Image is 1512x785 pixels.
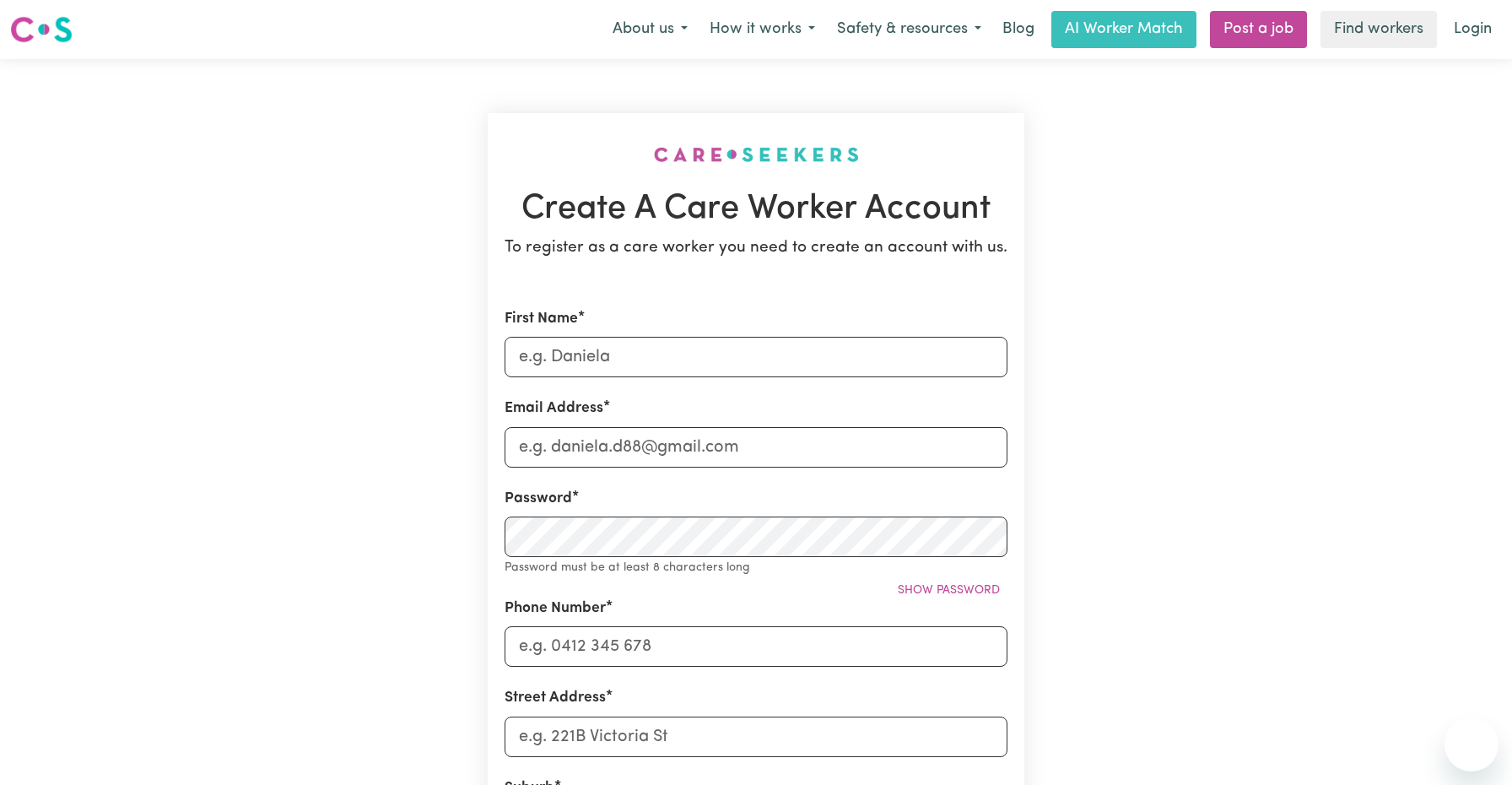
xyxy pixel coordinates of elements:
label: Street Address [505,687,606,709]
a: Find workers [1320,11,1437,48]
button: Safety & resources [826,12,992,47]
small: Password must be at least 8 characters long [505,561,750,574]
span: Show password [898,584,1000,597]
button: About us [602,12,699,47]
button: Show password [890,577,1007,604]
p: To register as a care worker you need to create an account with us. [505,236,1007,261]
a: Careseekers logo [10,10,73,49]
a: Blog [992,11,1045,48]
label: First Name [505,308,578,330]
h1: Create A Care Worker Account [505,189,1007,230]
iframe: Button to launch messaging window [1444,717,1498,771]
a: Login [1444,11,1502,48]
label: Email Address [505,398,603,420]
button: How it works [699,12,826,47]
a: AI Worker Match [1051,11,1196,48]
img: Careseekers logo [10,14,73,45]
input: e.g. 221B Victoria St [505,717,1007,757]
input: e.g. daniela.d88@gmail.com [505,427,1007,468]
input: e.g. 0412 345 678 [505,626,1007,667]
label: Phone Number [505,598,606,620]
input: e.g. Daniela [505,337,1007,377]
a: Post a job [1210,11,1307,48]
label: Password [505,488,572,510]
